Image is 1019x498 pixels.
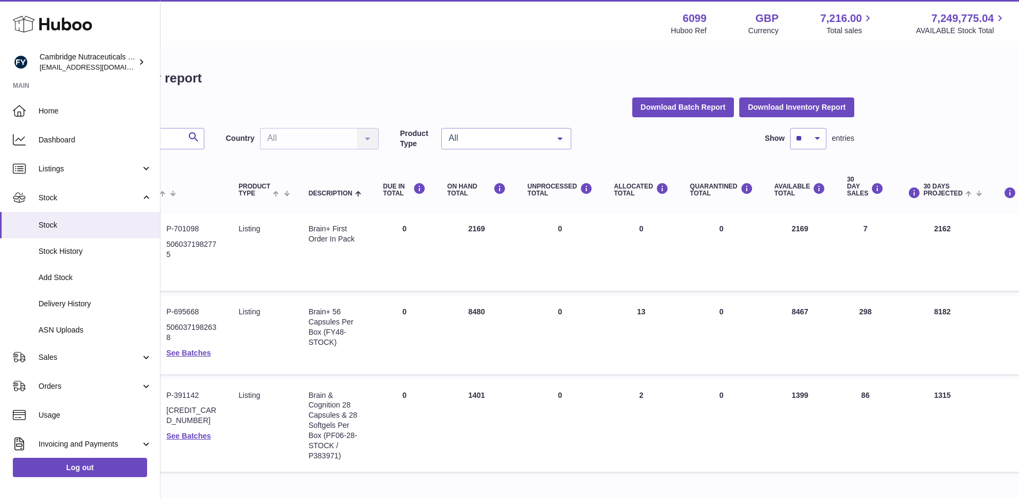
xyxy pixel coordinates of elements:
[39,273,152,283] span: Add Stock
[603,380,679,472] td: 2
[671,26,707,36] div: Huboo Ref
[39,381,141,391] span: Orders
[40,52,136,72] div: Cambridge Nutraceuticals Ltd
[39,439,141,449] span: Invoicing and Payments
[39,106,152,116] span: Home
[436,213,517,291] td: 2169
[931,11,994,26] span: 7,249,775.04
[923,183,962,197] span: 30 DAYS PROJECTED
[764,380,837,472] td: 1399
[765,133,785,144] label: Show
[527,183,593,197] div: UNPROCESSED Total
[166,307,217,317] dd: P-695668
[764,296,837,374] td: 8467
[39,220,152,230] span: Stock
[894,380,990,472] td: 1315
[166,405,217,426] dd: [CREDIT_CARD_NUMBER]
[821,11,862,26] span: 7,216.00
[39,352,141,363] span: Sales
[383,183,426,197] div: DUE IN TOTAL
[614,183,669,197] div: ALLOCATED Total
[755,11,778,26] strong: GBP
[39,299,152,309] span: Delivery History
[446,133,549,144] span: All
[683,11,707,26] strong: 6099
[309,390,362,461] div: Brain & Cognition 28 Capsules & 28 Softgels Per Box (PF06-28-STOCK / P383971)
[748,26,779,36] div: Currency
[632,97,734,117] button: Download Batch Report
[239,307,260,316] span: listing
[894,296,990,374] td: 8182
[39,135,152,145] span: Dashboard
[719,307,724,316] span: 0
[832,133,854,144] span: entries
[894,213,990,291] td: 2162
[39,193,141,203] span: Stock
[603,296,679,374] td: 13
[517,213,603,291] td: 0
[40,63,157,71] span: [EMAIL_ADDRESS][DOMAIN_NAME]
[517,296,603,374] td: 0
[13,54,29,70] img: huboo@camnutra.com
[603,213,679,291] td: 0
[166,224,217,234] dd: P-701098
[764,213,837,291] td: 2169
[309,190,353,197] span: Description
[400,129,436,149] label: Product Type
[166,432,211,440] a: See Batches
[372,380,436,472] td: 0
[847,176,884,198] div: 30 DAY SALES
[166,390,217,401] dd: P-391142
[719,391,724,399] span: 0
[166,349,211,357] a: See Batches
[39,246,152,256] span: Stock History
[309,307,362,348] div: Brain+ 56 Capsules Per Box (FY48-STOCK)
[239,183,270,197] span: Product Type
[690,183,753,197] div: QUARANTINED Total
[447,183,506,197] div: ON HAND Total
[719,224,724,233] span: 0
[775,183,826,197] div: AVAILABLE Total
[836,296,894,374] td: 298
[13,458,147,477] a: Log out
[372,296,436,374] td: 0
[309,224,362,244] div: Brain+ First Order In Pack
[239,224,260,233] span: listing
[821,11,875,36] a: 7,216.00 Total sales
[916,26,1006,36] span: AVAILABLE Stock Total
[372,213,436,291] td: 0
[436,296,517,374] td: 8480
[836,213,894,291] td: 7
[517,380,603,472] td: 0
[436,380,517,472] td: 1401
[39,325,152,335] span: ASN Uploads
[166,322,217,343] dd: 5060371982638
[39,410,152,420] span: Usage
[916,11,1006,36] a: 7,249,775.04 AVAILABLE Stock Total
[239,391,260,399] span: listing
[836,380,894,472] td: 86
[739,97,854,117] button: Download Inventory Report
[30,70,854,87] h1: My Huboo - Inventory report
[39,164,141,174] span: Listings
[826,26,874,36] span: Total sales
[226,133,255,144] label: Country
[166,239,217,260] dd: 5060371982775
